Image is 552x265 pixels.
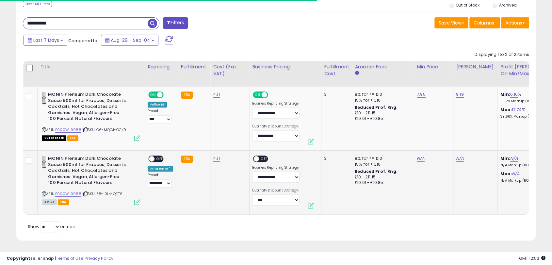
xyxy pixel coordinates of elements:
[417,63,450,70] div: Min Price
[324,91,347,97] div: 3
[148,173,173,188] div: Preset:
[252,165,300,170] label: Business Repricing Strategy:
[434,17,468,28] button: Save View
[42,135,66,141] span: All listings that are currently out of stock and unavailable for purchase on Amazon
[56,255,84,261] a: Terms of Use
[181,156,193,163] small: FBA
[501,17,529,28] button: Actions
[510,91,518,98] a: 6.16
[42,199,57,205] span: All listings currently available for purchase on Amazon
[85,255,113,261] a: Privacy Policy
[101,35,158,46] button: Aug-29 - Sep-04
[68,38,98,44] span: Compared to:
[33,37,59,43] span: Last 7 Days
[213,91,220,98] a: 4.11
[154,156,165,162] span: OFF
[181,63,207,70] div: Fulfillment
[111,37,150,43] span: Aug-29 - Sep-04
[7,256,113,262] div: seller snap | |
[474,20,494,26] span: Columns
[252,188,300,193] label: Quantity Discount Strategy:
[469,17,500,28] button: Columns
[213,155,220,162] a: 4.11
[42,91,140,140] div: ASIN:
[500,171,512,177] b: Max:
[512,171,520,177] a: N/A
[355,70,359,76] small: Amazon Fees.
[40,63,142,70] div: Title
[48,91,127,124] b: MONIN Premium Dark Chocolate Sauce 500ml for Frappes, Desserts, Cocktails, Hot Chocolates and Gar...
[28,224,75,230] span: Show: entries
[355,180,409,186] div: £10.01 - £10.85
[355,156,409,161] div: 8% for <= £10
[82,191,122,196] span: | SKU: 38-I0L4-QGT6
[253,92,262,98] span: ON
[82,127,126,132] span: | SKU: O6-MQOJ-OGK9
[355,63,411,70] div: Amazon Fees
[149,92,157,98] span: ON
[252,101,300,106] label: Business Repricing Strategy:
[163,17,188,29] button: Filters
[355,169,398,174] b: Reduced Prof. Rng.
[519,255,545,261] span: 2025-09-12 12:53 GMT
[500,91,510,97] b: Min:
[181,91,193,99] small: FBA
[42,156,140,204] div: ASIN:
[48,156,127,188] b: MONIN Premium Dark Chocolate Sauce 500ml for Frappes, Desserts, Cocktails, Hot Chocolates and Gar...
[252,63,318,70] div: Business Pricing
[55,127,81,133] a: B000WJ9988
[163,92,173,98] span: OFF
[148,63,175,70] div: Repricing
[456,91,464,98] a: 9.19
[148,109,173,124] div: Preset:
[355,97,409,103] div: 15% for > £10
[417,155,425,162] a: N/A
[42,91,46,105] img: 61z8pLrN+lL._SL40_.jpg
[267,92,278,98] span: OFF
[355,116,409,122] div: £10.01 - £10.85
[252,124,300,129] label: Quantity Discount Strategy:
[42,156,46,169] img: 61z8pLrN+lL._SL40_.jpg
[324,156,347,161] div: 3
[148,102,167,108] div: Follow BB
[355,91,409,97] div: 8% for <= £10
[7,255,30,261] strong: Copyright
[510,155,518,162] a: N/A
[148,166,173,172] div: Amazon AI *
[512,107,522,113] a: 17.74
[324,63,349,77] div: Fulfillment Cost
[417,91,426,98] a: 7.95
[55,191,81,197] a: B000WJ9988
[355,174,409,180] div: £10 - £11.15
[213,63,247,77] div: Cost (Exc. VAT)
[355,110,409,116] div: £10 - £11.15
[456,2,479,8] label: Out of Stock
[259,156,269,162] span: OFF
[355,161,409,167] div: 15% for > £10
[500,155,510,161] b: Min:
[24,35,67,46] button: Last 7 Days
[475,52,529,58] div: Displaying 1 to 2 of 2 items
[67,135,78,141] span: FBA
[499,2,517,8] label: Archived
[355,105,398,110] b: Reduced Prof. Rng.
[456,155,464,162] a: N/A
[456,63,495,70] div: [PERSON_NAME]
[23,1,52,7] div: Clear All Filters
[500,107,512,113] b: Max:
[58,199,69,205] span: FBA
